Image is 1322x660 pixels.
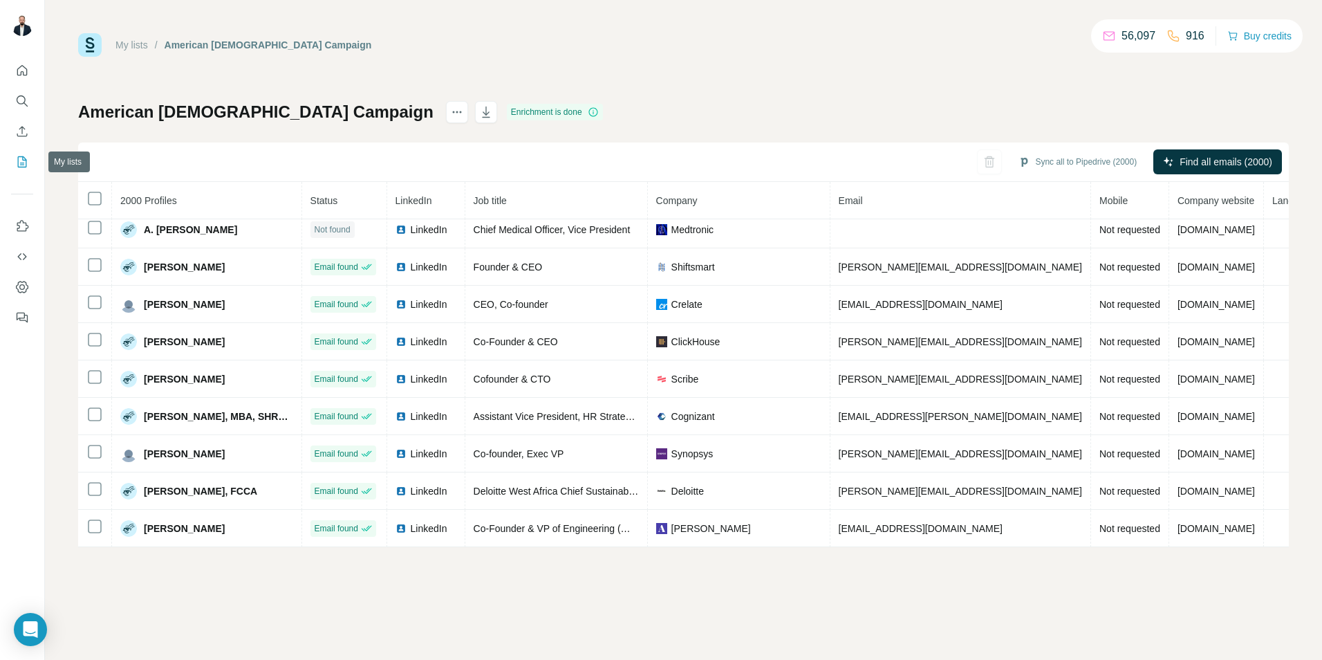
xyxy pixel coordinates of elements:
span: [PERSON_NAME] [144,522,225,535]
img: Avatar [120,520,137,537]
button: Use Surfe on LinkedIn [11,214,33,239]
span: [PERSON_NAME][EMAIL_ADDRESS][DOMAIN_NAME] [839,448,1082,459]
span: Cognizant [671,410,715,423]
img: Avatar [120,483,137,499]
span: [EMAIL_ADDRESS][DOMAIN_NAME] [839,523,1003,534]
button: actions [446,101,468,123]
img: Avatar [120,259,137,275]
button: Search [11,89,33,113]
span: Email found [315,522,358,535]
img: LinkedIn logo [395,336,407,347]
span: Not requested [1099,411,1160,422]
img: Avatar [120,333,137,350]
span: Co-Founder & VP of Engineering (We're Hiring!) [474,523,680,534]
span: Landline [1272,195,1309,206]
span: 2000 Profiles [120,195,177,206]
img: Avatar [120,446,137,462]
span: [DOMAIN_NAME] [1177,523,1255,534]
span: [PERSON_NAME][EMAIL_ADDRESS][DOMAIN_NAME] [839,336,1082,347]
img: LinkedIn logo [395,224,407,235]
span: Shiftsmart [671,260,715,274]
span: LinkedIn [411,297,447,311]
span: Not requested [1099,448,1160,459]
div: Open Intercom Messenger [14,613,47,646]
span: Not requested [1099,486,1160,497]
span: LinkedIn [411,260,447,274]
span: Email found [315,410,358,423]
span: Synopsys [671,447,714,461]
img: Avatar [120,221,137,238]
span: LinkedIn [411,484,447,498]
img: company-logo [656,448,667,459]
img: company-logo [656,374,667,385]
span: [PERSON_NAME][EMAIL_ADDRESS][DOMAIN_NAME] [839,374,1082,385]
span: Assistant Vice President, HR Strategy, Transformation, and Chief of Staff to the CPO [474,411,836,422]
span: CEO, Co-founder [474,299,548,310]
span: Mobile [1099,195,1128,206]
span: ClickHouse [671,335,720,349]
span: [PERSON_NAME] [144,447,225,461]
span: LinkedIn [395,195,432,206]
span: [PERSON_NAME] [671,522,751,535]
span: A. [PERSON_NAME] [144,223,237,237]
span: [EMAIL_ADDRESS][DOMAIN_NAME] [839,299,1003,310]
span: [DOMAIN_NAME] [1177,411,1255,422]
button: Sync all to Pipedrive (2000) [1009,152,1146,172]
span: [DOMAIN_NAME] [1177,299,1255,310]
button: Enrich CSV [11,119,33,144]
button: Feedback [11,305,33,330]
span: [DOMAIN_NAME] [1177,486,1255,497]
img: LinkedIn logo [395,411,407,422]
img: LinkedIn logo [395,486,407,497]
span: Not requested [1099,523,1160,534]
span: LinkedIn [411,372,447,386]
span: Not requested [1099,336,1160,347]
span: LinkedIn [411,522,447,535]
span: Not requested [1099,374,1160,385]
img: company-logo [656,224,667,235]
span: Not requested [1099,224,1160,235]
a: My lists [115,39,148,51]
span: Medtronic [671,223,714,237]
span: Email found [315,261,358,273]
button: Buy credits [1227,26,1292,46]
span: Deloitte West Africa Chief Sustainability Officer and Audit Partner at Deloitte [GEOGRAPHIC_DATA] [474,486,901,497]
span: Co-founder, Exec VP [474,448,564,459]
span: Email found [315,485,358,497]
button: Dashboard [11,275,33,300]
h1: American [DEMOGRAPHIC_DATA] Campaign [78,101,434,123]
span: [PERSON_NAME], MBA, SHRM-SCP [144,410,293,423]
img: company-logo [656,299,667,310]
span: Email found [315,298,358,311]
span: LinkedIn [411,335,447,349]
span: Company [656,195,698,206]
span: Deloitte [671,484,704,498]
span: Founder & CEO [474,262,543,273]
img: LinkedIn logo [395,299,407,310]
span: LinkedIn [411,410,447,423]
span: LinkedIn [411,447,447,461]
span: [DOMAIN_NAME] [1177,262,1255,273]
button: Find all emails (2000) [1153,149,1282,174]
img: LinkedIn logo [395,374,407,385]
span: Crelate [671,297,702,311]
p: 916 [1186,28,1204,44]
span: Chief Medical Officer, Vice President [474,224,631,235]
button: My lists [11,149,33,174]
span: [PERSON_NAME] [144,335,225,349]
span: Not requested [1099,299,1160,310]
span: Find all emails (2000) [1180,155,1272,169]
span: Company website [1177,195,1254,206]
span: [PERSON_NAME][EMAIL_ADDRESS][DOMAIN_NAME] [839,486,1082,497]
img: company-logo [656,523,667,534]
img: Avatar [11,14,33,36]
span: [DOMAIN_NAME] [1177,336,1255,347]
span: Scribe [671,372,699,386]
span: Email found [315,336,358,348]
p: 56,097 [1121,28,1155,44]
span: [DOMAIN_NAME] [1177,448,1255,459]
img: LinkedIn logo [395,448,407,459]
span: Job title [474,195,507,206]
span: LinkedIn [411,223,447,237]
span: [PERSON_NAME][EMAIL_ADDRESS][DOMAIN_NAME] [839,262,1082,273]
